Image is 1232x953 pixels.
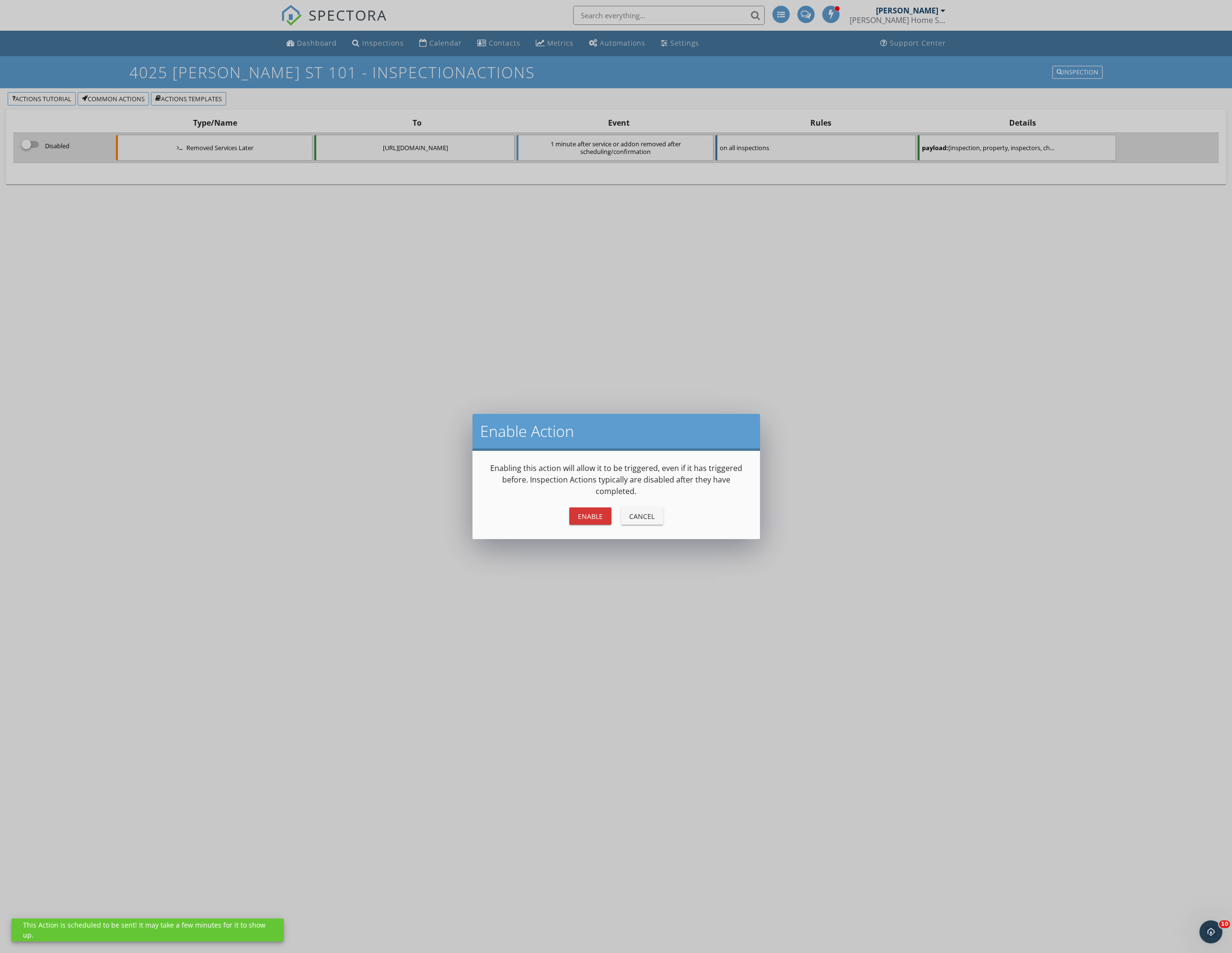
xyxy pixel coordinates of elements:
button: Enable [569,507,611,525]
div: This Action is scheduled to be sent! It may take a few minutes for it to show up. [23,920,272,940]
h2: Enable Action [480,422,752,441]
p: Enabling this action will allow it to be triggered, even if it has triggered before. Inspection A... [484,462,748,497]
span: 10 [1219,920,1230,928]
button: Cancel [621,507,663,525]
div: Enable [577,511,604,521]
iframe: Intercom live chat [1199,920,1222,943]
div: Cancel [629,511,656,521]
